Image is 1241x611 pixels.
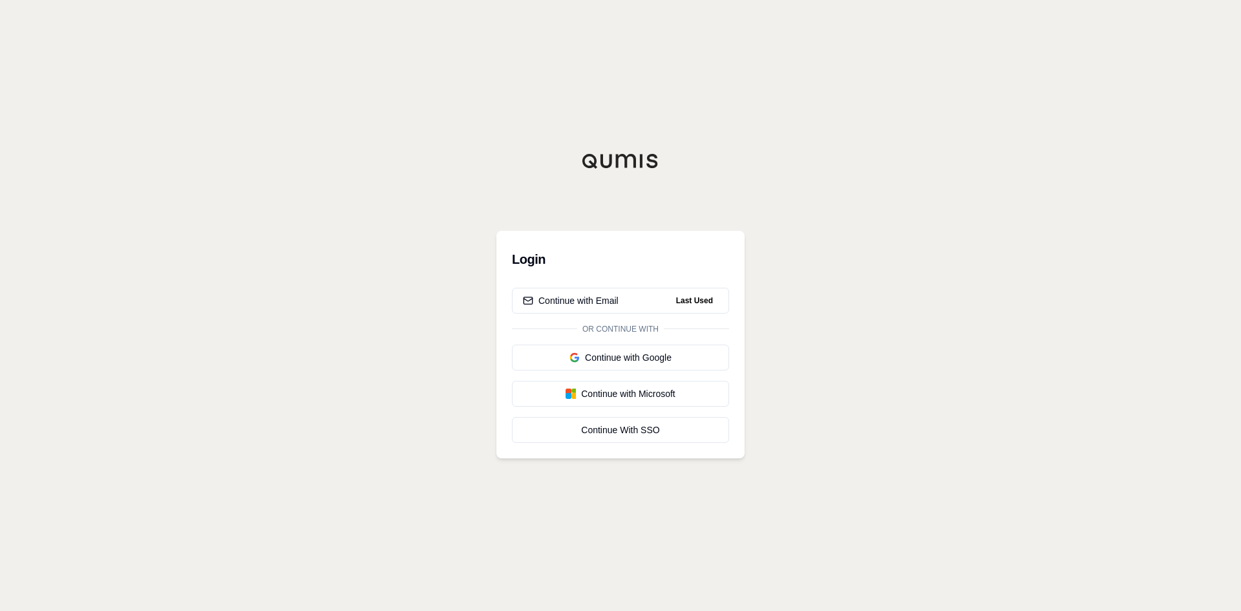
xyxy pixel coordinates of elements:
img: Qumis [582,153,659,169]
div: Continue with Google [523,351,718,364]
button: Continue with EmailLast Used [512,288,729,314]
span: Or continue with [577,324,664,334]
div: Continue With SSO [523,423,718,436]
button: Continue with Microsoft [512,381,729,407]
a: Continue With SSO [512,417,729,443]
button: Continue with Google [512,345,729,370]
span: Last Used [671,293,718,308]
div: Continue with Microsoft [523,387,718,400]
div: Continue with Email [523,294,619,307]
h3: Login [512,246,729,272]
